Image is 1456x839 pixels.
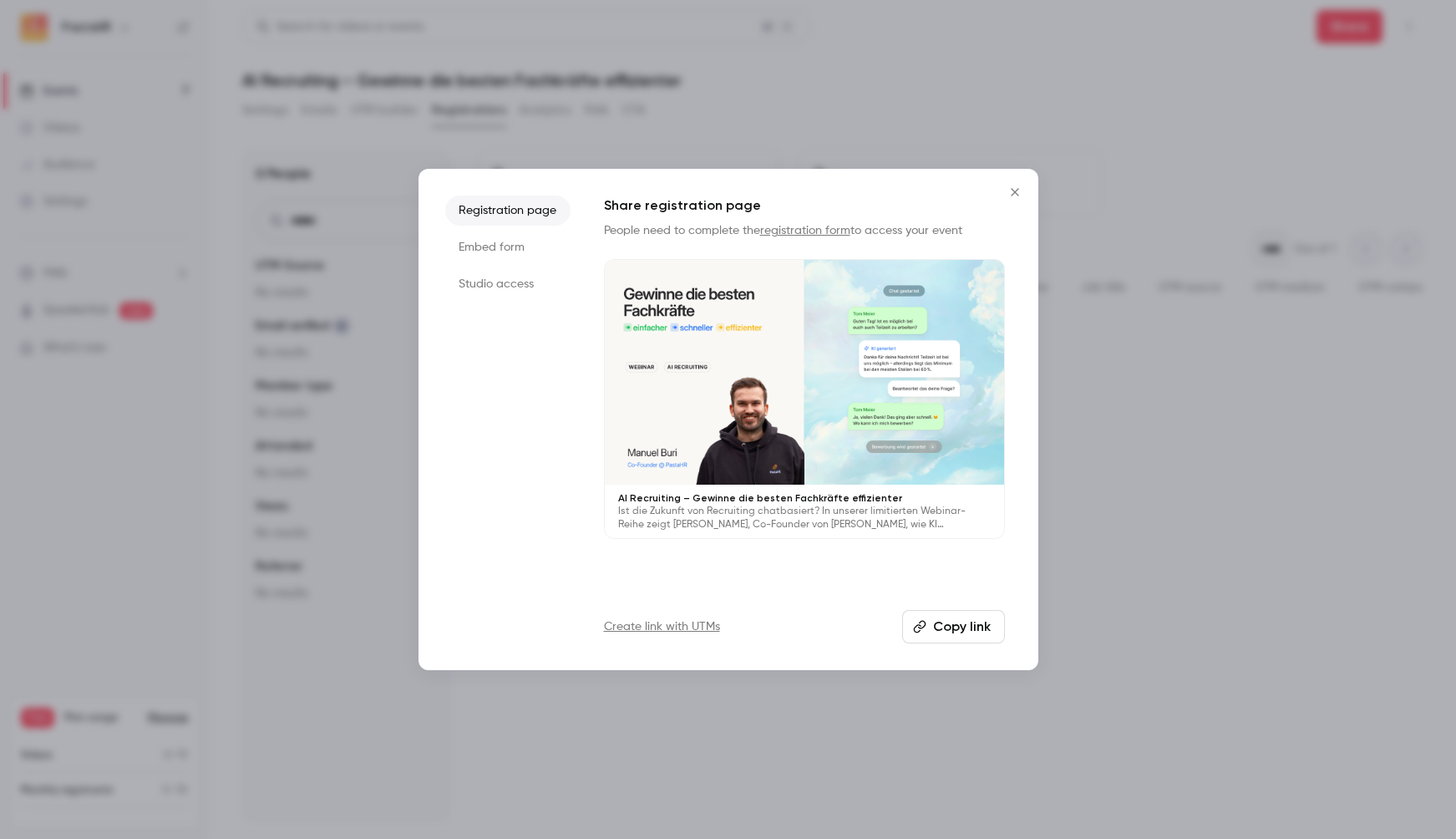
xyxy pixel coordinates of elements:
[445,196,571,226] li: Registration page
[760,225,850,236] a: registration form
[604,196,1005,216] h1: Share registration page
[618,491,991,505] p: AI Recruiting – Gewinne die besten Fachkräfte effizienter
[618,505,991,531] p: Ist die Zukunft von Recruiting chatbasiert? In unserer limitierten Webinar-Reihe zeigt [PERSON_NA...
[604,259,1005,539] a: AI Recruiting – Gewinne die besten Fachkräfte effizienterIst die Zukunft von Recruiting chatbasie...
[445,269,571,299] li: Studio access
[604,222,1005,239] p: People need to complete the to access your event
[445,232,571,262] li: Embed form
[998,175,1032,209] button: Close
[604,618,720,635] a: Create link with UTMs
[902,610,1005,643] button: Copy link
